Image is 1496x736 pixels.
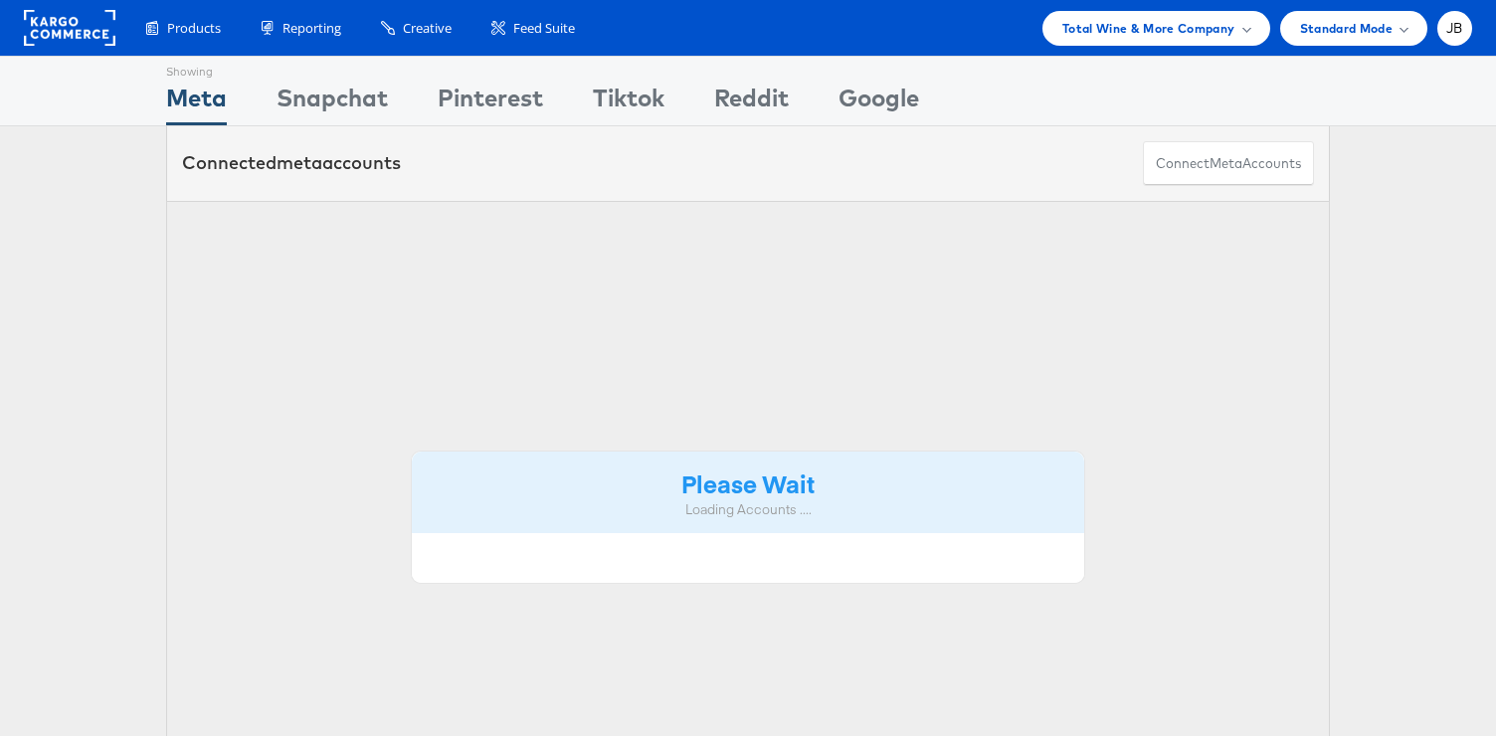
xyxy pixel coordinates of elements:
span: Creative [403,19,452,38]
div: Showing [166,57,227,81]
div: Google [839,81,919,125]
button: ConnectmetaAccounts [1143,141,1314,186]
div: Pinterest [438,81,543,125]
div: Meta [166,81,227,125]
span: meta [277,151,322,174]
span: Products [167,19,221,38]
span: Reporting [282,19,341,38]
strong: Please Wait [681,466,815,499]
div: Connected accounts [182,150,401,176]
span: Feed Suite [513,19,575,38]
span: Total Wine & More Company [1062,18,1235,39]
div: Tiktok [593,81,664,125]
span: JB [1446,22,1463,35]
span: Standard Mode [1300,18,1393,39]
span: meta [1210,154,1242,173]
div: Loading Accounts .... [427,500,1069,519]
div: Reddit [714,81,789,125]
div: Snapchat [277,81,388,125]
